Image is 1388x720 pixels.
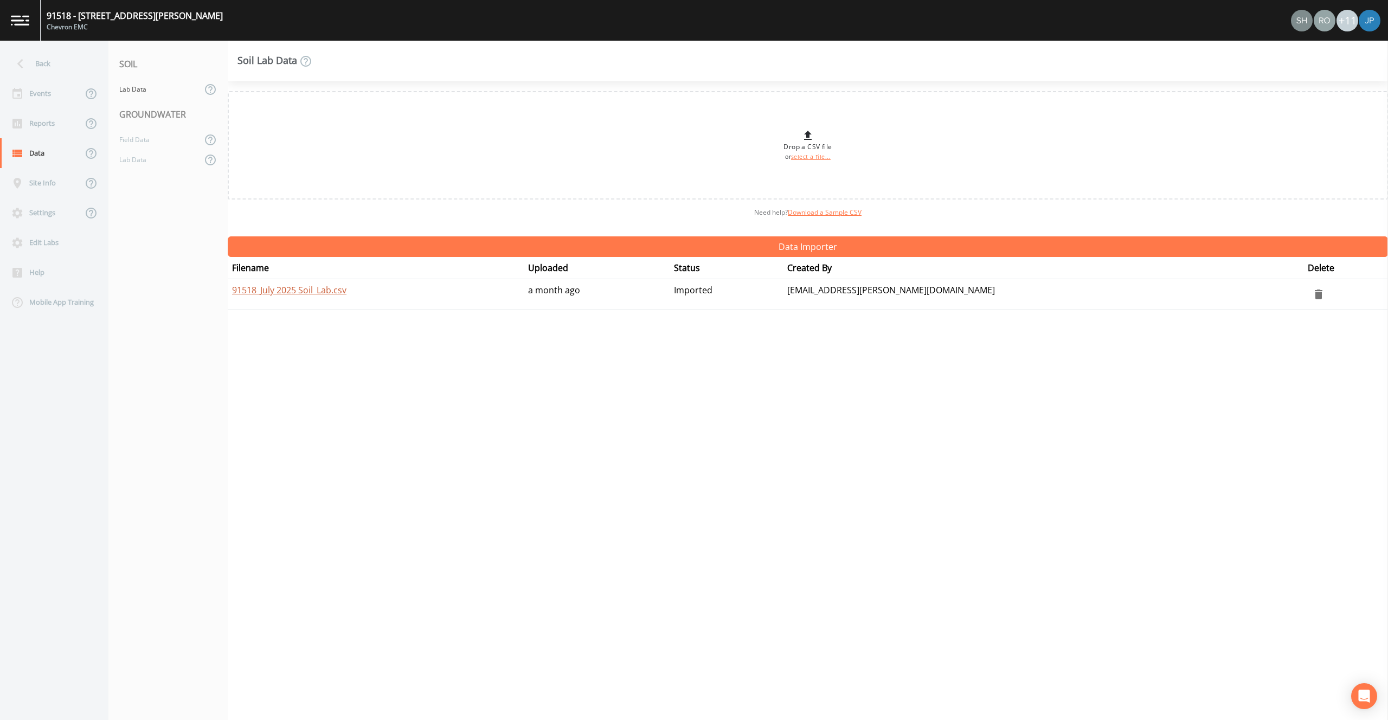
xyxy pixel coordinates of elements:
div: +11 [1336,10,1358,31]
a: Field Data [108,130,202,150]
th: Delete [1303,257,1388,279]
td: [EMAIL_ADDRESS][PERSON_NAME][DOMAIN_NAME] [783,279,1303,310]
div: Soil Lab Data [237,55,312,68]
small: or [785,153,831,160]
img: 2d3b445d55f9fc568b5a6a095e39a629 [1314,10,1335,31]
div: Shannon Thompson [1290,10,1313,31]
td: a month ago [524,279,670,310]
a: Lab Data [108,79,202,99]
th: Filename [228,257,524,279]
button: Data Importer [228,236,1388,257]
div: SOIL [108,49,228,79]
a: Download a Sample CSV [788,208,862,217]
img: logo [11,15,29,25]
td: Imported [670,279,783,310]
th: Uploaded [524,257,670,279]
img: 41241ef155101aa6d92a04480b0d0000 [1359,10,1380,31]
th: Status [670,257,783,279]
div: 91518 - [STREET_ADDRESS][PERSON_NAME] [47,9,223,22]
span: Need help? [754,208,862,217]
div: GROUNDWATER [108,99,228,130]
a: 91518_July 2025 Soil_Lab.csv [232,284,346,296]
div: Roxanne Russell [1313,10,1336,31]
img: fa33e06901c9d5e5e8ee7dfbb24cd1e4 [1291,10,1313,31]
a: select a file... [791,153,831,160]
div: Drop a CSV file [783,129,832,162]
a: Lab Data [108,150,202,170]
button: delete [1308,284,1329,305]
th: Created By [783,257,1303,279]
div: Open Intercom Messenger [1351,683,1377,709]
div: Chevron EMC [47,22,223,32]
